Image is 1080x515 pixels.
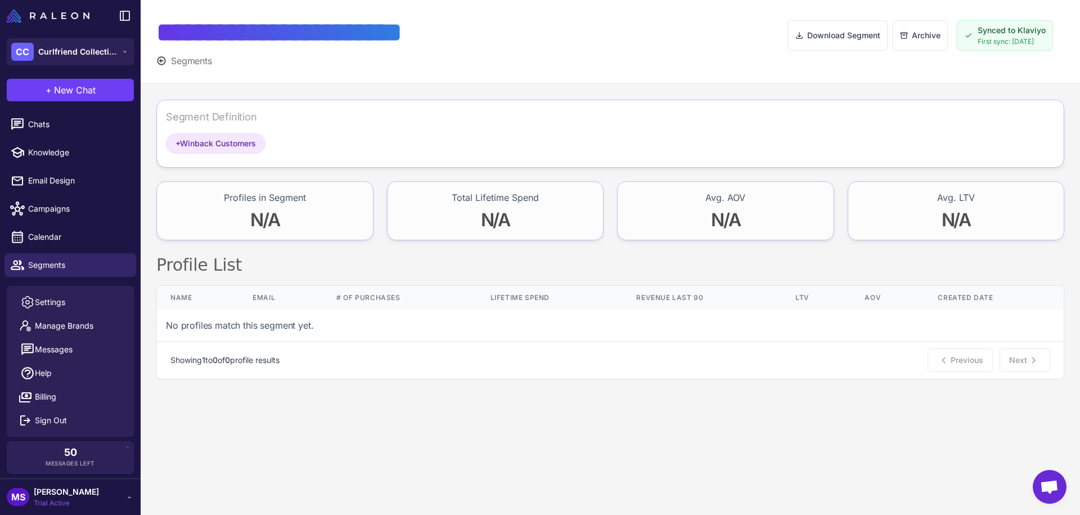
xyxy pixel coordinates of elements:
span: 0 [213,355,218,365]
th: LTV [782,286,851,310]
span: New Chat [54,83,96,97]
th: Name [157,286,239,310]
span: Segments [171,54,212,68]
nav: Pagination [157,341,1064,379]
span: N/A [481,209,510,231]
span: N/A [711,209,740,231]
p: Showing to of profile results [170,354,280,366]
span: Calendar [28,231,127,243]
div: Profiles in Segment [224,191,306,204]
span: Messages Left [46,459,95,468]
span: Manage Brands [35,320,93,332]
button: Segments [156,54,212,68]
a: Help [11,361,129,385]
span: Settings [35,296,65,308]
a: Calendar [4,225,136,249]
div: CC [11,43,34,61]
span: Winback Customers [175,137,256,150]
span: First sync: [DATE] [978,37,1046,47]
a: Analytics [4,281,136,305]
th: AOV [851,286,924,310]
button: Download Segment [787,20,888,51]
a: Knowledge [4,141,136,164]
span: [PERSON_NAME] [34,486,99,498]
a: Segments [4,253,136,277]
span: + [175,138,180,148]
span: Email Design [28,174,127,187]
span: 1 [202,355,205,365]
span: Chats [28,118,127,131]
span: N/A [250,209,279,231]
button: Next [1000,348,1050,372]
img: Raleon Logo [7,9,89,23]
div: MS [7,488,29,506]
div: Segment Definition [166,109,257,124]
span: + [46,83,52,97]
span: Help [35,367,52,379]
th: Lifetime Spend [477,286,623,310]
span: N/A [942,209,970,231]
th: Revenue Last 90 [623,286,782,310]
span: Curlfriend Collective [38,46,117,58]
a: Campaigns [4,197,136,221]
span: Billing [35,391,56,403]
span: 50 [64,447,77,458]
th: # of Purchases [323,286,476,310]
span: Trial Active [34,498,99,508]
h2: Profile List [156,254,1064,276]
a: Raleon Logo [7,9,94,23]
span: Campaigns [28,203,127,215]
a: Email Design [4,169,136,192]
button: Sign Out [11,409,129,432]
th: Email [239,286,323,310]
div: Total Lifetime Spend [452,191,539,204]
span: Sign Out [35,414,67,427]
div: Open chat [1033,470,1066,504]
a: Chats [4,113,136,136]
span: Segments [28,259,127,271]
button: +New Chat [7,79,134,101]
button: Archive [892,20,948,51]
button: CCCurlfriend Collective [7,38,134,65]
th: Created Date [924,286,1064,310]
div: Avg. AOV [705,191,745,204]
span: 0 [225,355,230,365]
span: Synced to Klaviyo [978,24,1046,37]
button: Previous [928,348,993,372]
span: Knowledge [28,146,127,159]
div: Avg. LTV [937,191,975,204]
span: Messages [35,343,73,356]
div: No profiles match this segment yet. [157,310,1064,341]
button: Messages [11,338,129,361]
